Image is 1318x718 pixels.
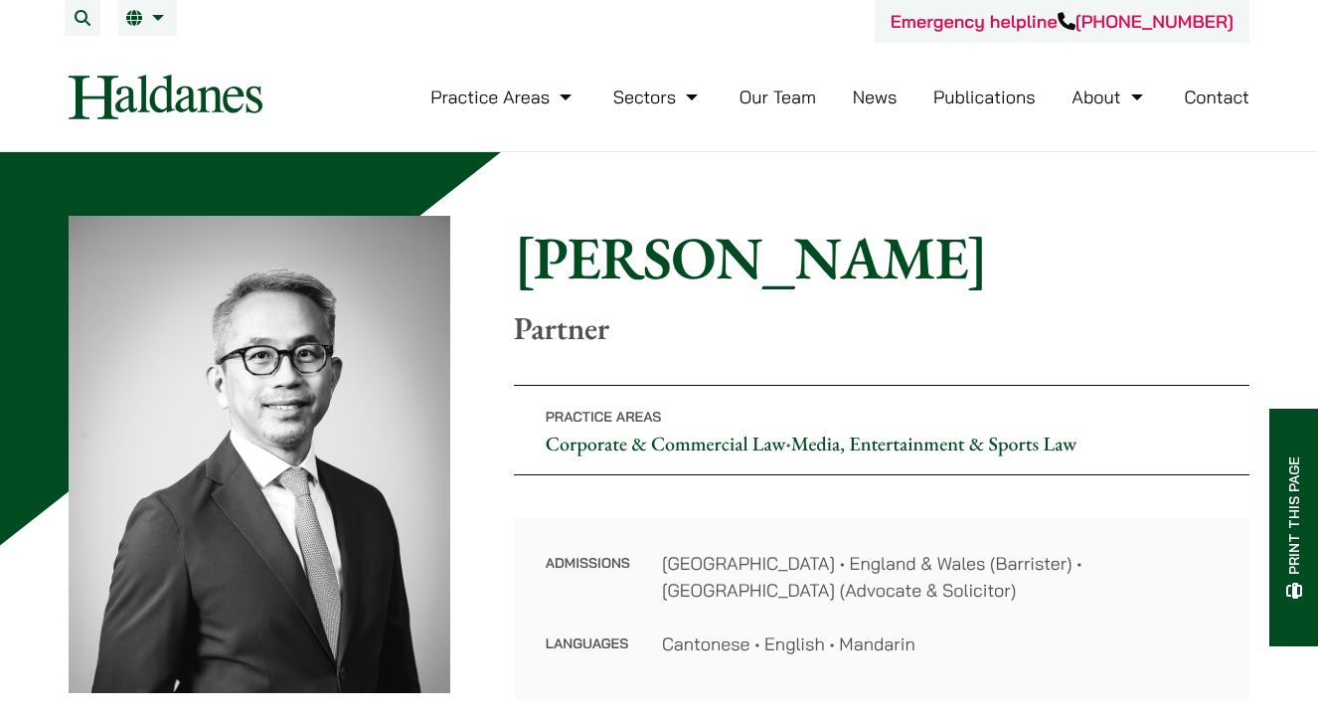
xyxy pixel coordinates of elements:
[1184,86,1249,108] a: Contact
[546,550,630,630] dt: Admissions
[662,630,1218,657] dd: Cantonese • English • Mandarin
[740,86,816,108] a: Our Team
[1071,86,1147,108] a: About
[126,10,169,26] a: EN
[546,408,662,426] span: Practice Areas
[69,75,262,119] img: Logo of Haldanes
[430,86,577,108] a: Practice Areas
[546,630,630,657] dt: Languages
[514,385,1249,475] p: •
[933,86,1036,108] a: Publications
[662,550,1218,604] dd: [GEOGRAPHIC_DATA] • England & Wales (Barrister) • [GEOGRAPHIC_DATA] (Advocate & Solicitor)
[853,86,898,108] a: News
[891,10,1234,33] a: Emergency helpline[PHONE_NUMBER]
[514,222,1249,293] h1: [PERSON_NAME]
[546,431,786,456] a: Corporate & Commercial Law
[514,309,1249,347] p: Partner
[791,431,1076,456] a: Media, Entertainment & Sports Law
[613,86,703,108] a: Sectors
